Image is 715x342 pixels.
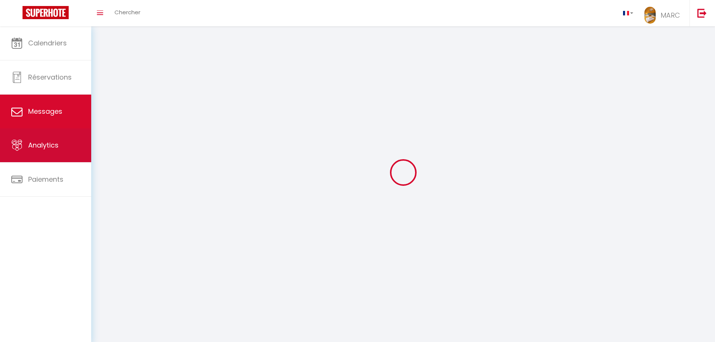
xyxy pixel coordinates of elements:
[661,11,680,20] span: MARC
[697,8,707,18] img: logout
[28,140,59,150] span: Analytics
[644,7,656,24] img: ...
[28,72,72,82] span: Réservations
[28,107,62,116] span: Messages
[28,175,63,184] span: Paiements
[114,8,140,16] span: Chercher
[28,38,67,48] span: Calendriers
[23,6,69,19] img: Super Booking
